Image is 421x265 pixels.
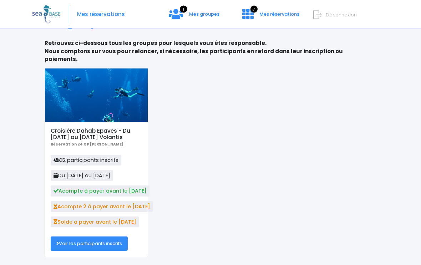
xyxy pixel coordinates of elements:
[189,11,219,17] span: Mes groupes
[51,142,123,147] b: Réservation 24 GP [PERSON_NAME]
[51,202,153,212] span: Acompte 2 à payer avant le [DATE]
[51,128,142,141] h5: Croisière Dahab Epaves - Du [DATE] au [DATE] Volantis
[51,170,113,181] span: Du [DATE] au [DATE]
[180,6,187,13] span: 1
[51,186,149,197] span: Acompte à payer avant le [DATE]
[250,6,258,13] span: 7
[259,11,299,17] span: Mes réservations
[45,18,376,30] h1: Mes groupes
[45,40,376,64] p: Retrouvez ci-dessous tous les groupes pour lesquels vous êtes responsable. Nous comptons sur vous...
[51,237,128,251] a: Voir les participants inscrits
[163,13,225,20] a: 1 Mes groupes
[51,155,121,166] span: 32 participants inscrits
[237,13,304,20] a: 7 Mes réservations
[51,217,139,228] span: Solde à payer avant le [DATE]
[326,11,357,18] span: Déconnexion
